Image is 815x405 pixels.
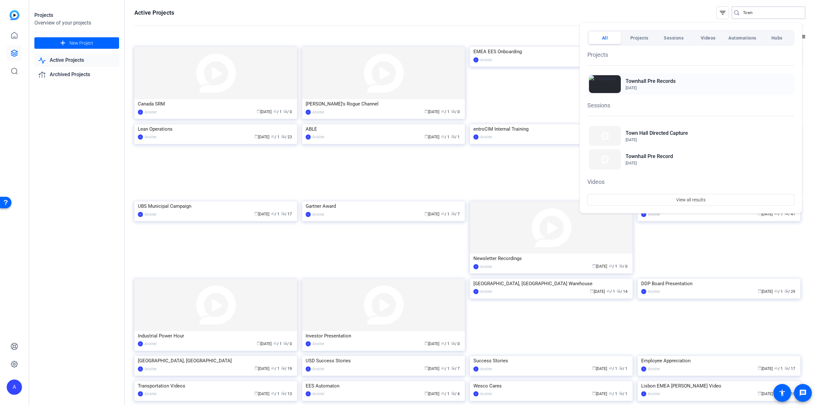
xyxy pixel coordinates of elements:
[676,194,705,206] span: View all results
[771,32,783,44] span: Hubs
[728,32,756,44] span: Automations
[664,32,684,44] span: Sessions
[626,129,688,137] h2: Town Hall Directed Capture
[587,194,794,206] button: View all results
[587,50,794,59] h1: Projects
[626,138,637,142] span: [DATE]
[701,32,716,44] span: Videos
[587,177,794,186] h1: Videos
[626,161,637,165] span: [DATE]
[602,32,608,44] span: All
[589,75,621,93] img: Thumbnail
[630,32,648,44] span: Projects
[626,77,676,85] h2: Townhall Pre Records
[626,86,637,90] span: [DATE]
[589,149,621,169] img: Thumbnail
[587,101,794,110] h1: Sessions
[626,153,673,160] h2: Townhall Pre Record
[589,126,621,146] img: Thumbnail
